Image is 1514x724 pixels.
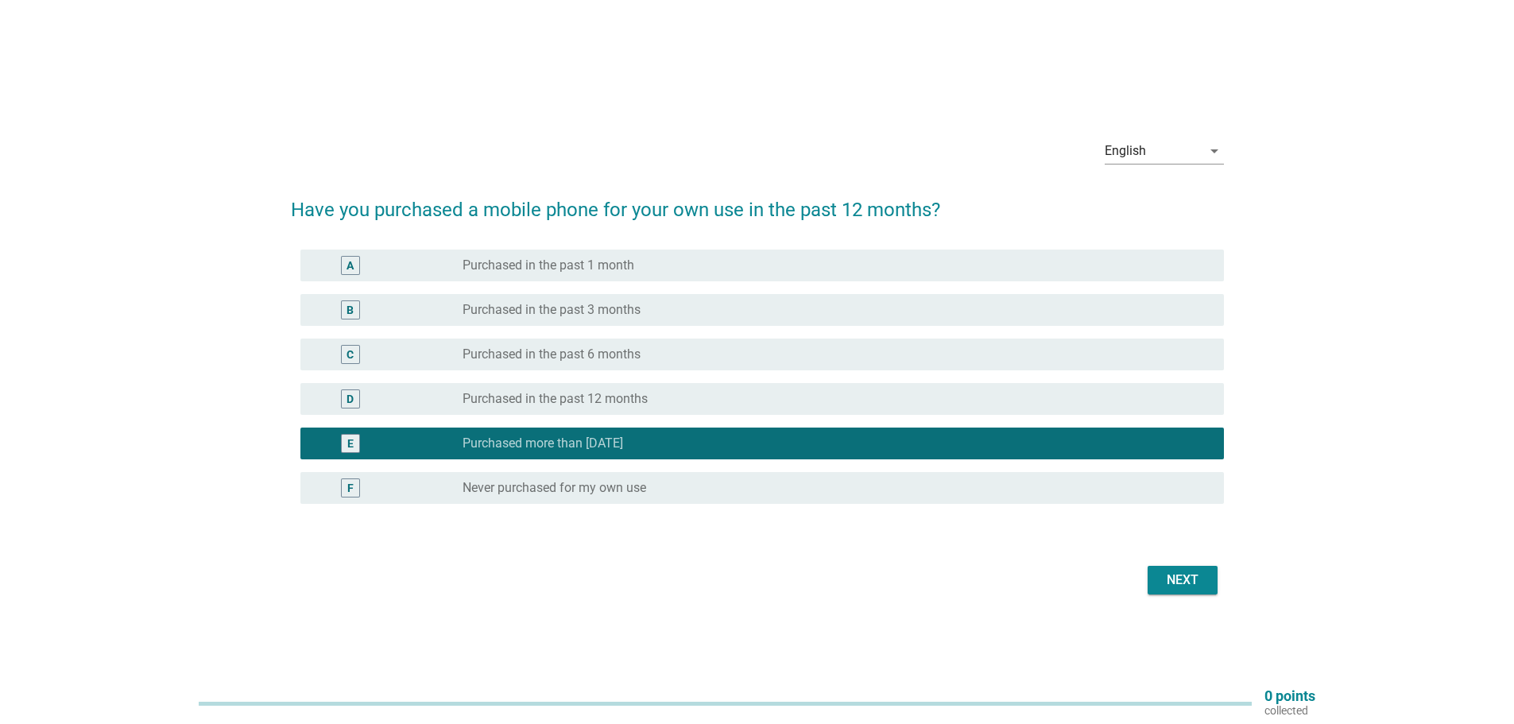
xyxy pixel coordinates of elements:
[463,347,641,362] label: Purchased in the past 6 months
[1205,141,1224,161] i: arrow_drop_down
[347,435,354,451] div: E
[347,390,354,407] div: D
[1160,571,1205,590] div: Next
[1148,566,1218,594] button: Next
[463,436,623,451] label: Purchased more than [DATE]
[463,302,641,318] label: Purchased in the past 3 months
[1105,144,1146,158] div: English
[347,346,354,362] div: C
[463,257,634,273] label: Purchased in the past 1 month
[291,180,1224,224] h2: Have you purchased a mobile phone for your own use in the past 12 months?
[347,257,354,273] div: A
[1264,689,1315,703] p: 0 points
[463,391,648,407] label: Purchased in the past 12 months
[1264,703,1315,718] p: collected
[347,479,354,496] div: F
[347,301,354,318] div: B
[463,480,646,496] label: Never purchased for my own use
